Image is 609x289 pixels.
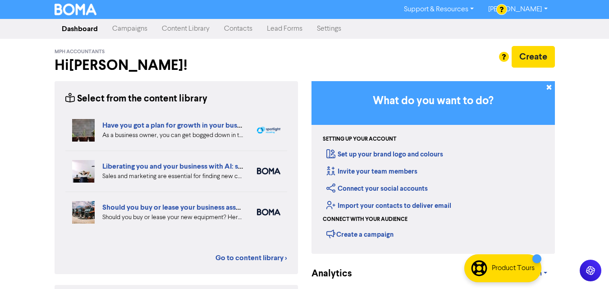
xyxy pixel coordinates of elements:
a: Content Library [155,20,217,38]
a: Lead Forms [260,20,310,38]
div: Setting up your account [323,135,396,143]
a: Should you buy or lease your business assets? [102,203,249,212]
h3: What do you want to do? [325,95,541,108]
a: Contacts [217,20,260,38]
button: Create [512,46,555,68]
div: Sales and marketing are essential for finding new customers but eat into your business time. We e... [102,172,243,181]
div: Create a campaign [326,227,394,241]
div: Getting Started in BOMA [311,81,555,254]
a: Go to content library > [215,252,287,263]
img: BOMA Logo [55,4,97,15]
a: Settings [310,20,348,38]
a: Support & Resources [397,2,481,17]
span: MPH Accountants [55,49,105,55]
h2: Hi [PERSON_NAME] ! [55,57,298,74]
a: [PERSON_NAME] [481,2,554,17]
img: boma_accounting [257,209,280,216]
a: Invite your team members [326,167,417,176]
a: Have you got a plan for growth in your business? [102,121,256,130]
a: Import your contacts to deliver email [326,202,451,210]
a: Liberating you and your business with AI: sales and marketing [102,162,298,171]
iframe: Chat Widget [564,246,609,289]
img: spotlight [257,127,280,134]
div: Analytics [311,267,341,281]
a: Connect your social accounts [326,184,428,193]
img: boma [257,168,280,174]
a: Set up your brand logo and colours [326,150,443,159]
a: Campaigns [105,20,155,38]
div: Select from the content library [65,92,207,106]
div: As a business owner, you can get bogged down in the demands of day-to-day business. We can help b... [102,131,243,140]
a: Dashboard [55,20,105,38]
div: Connect with your audience [323,216,408,224]
div: Should you buy or lease your new equipment? Here are some pros and cons of each. We also can revi... [102,213,243,222]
